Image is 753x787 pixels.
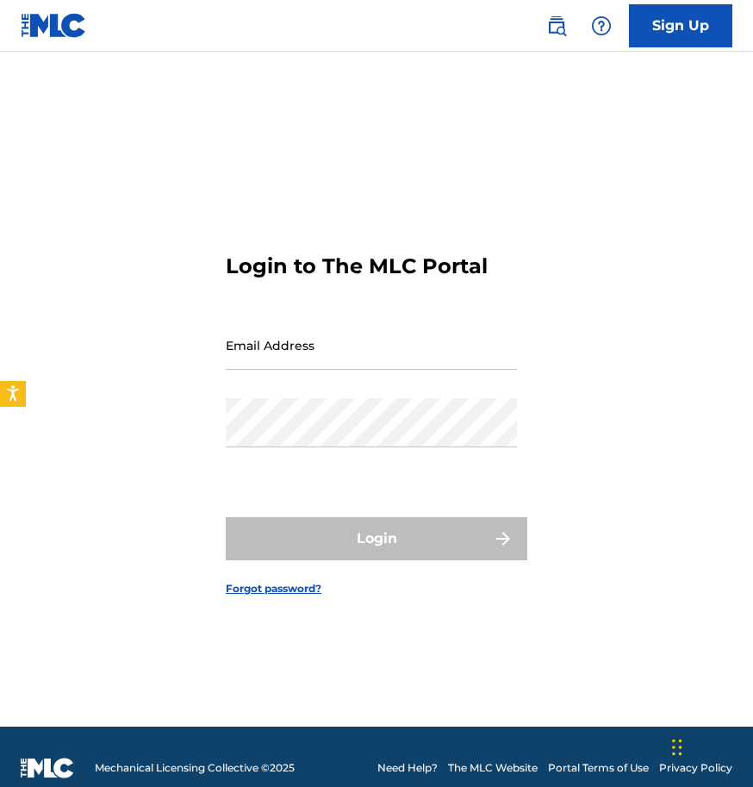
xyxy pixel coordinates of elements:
iframe: Chat Widget [667,704,753,787]
img: help [591,16,612,36]
a: Forgot password? [226,581,321,596]
span: Mechanical Licensing Collective © 2025 [95,760,295,776]
a: Public Search [539,9,574,43]
a: Sign Up [629,4,732,47]
img: search [546,16,567,36]
a: Need Help? [377,760,438,776]
h3: Login to The MLC Portal [226,253,488,279]
a: The MLC Website [448,760,538,776]
a: Privacy Policy [659,760,732,776]
img: logo [21,758,74,778]
div: Help [584,9,619,43]
div: Drag [672,721,682,773]
img: MLC Logo [21,13,87,38]
a: Portal Terms of Use [548,760,649,776]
